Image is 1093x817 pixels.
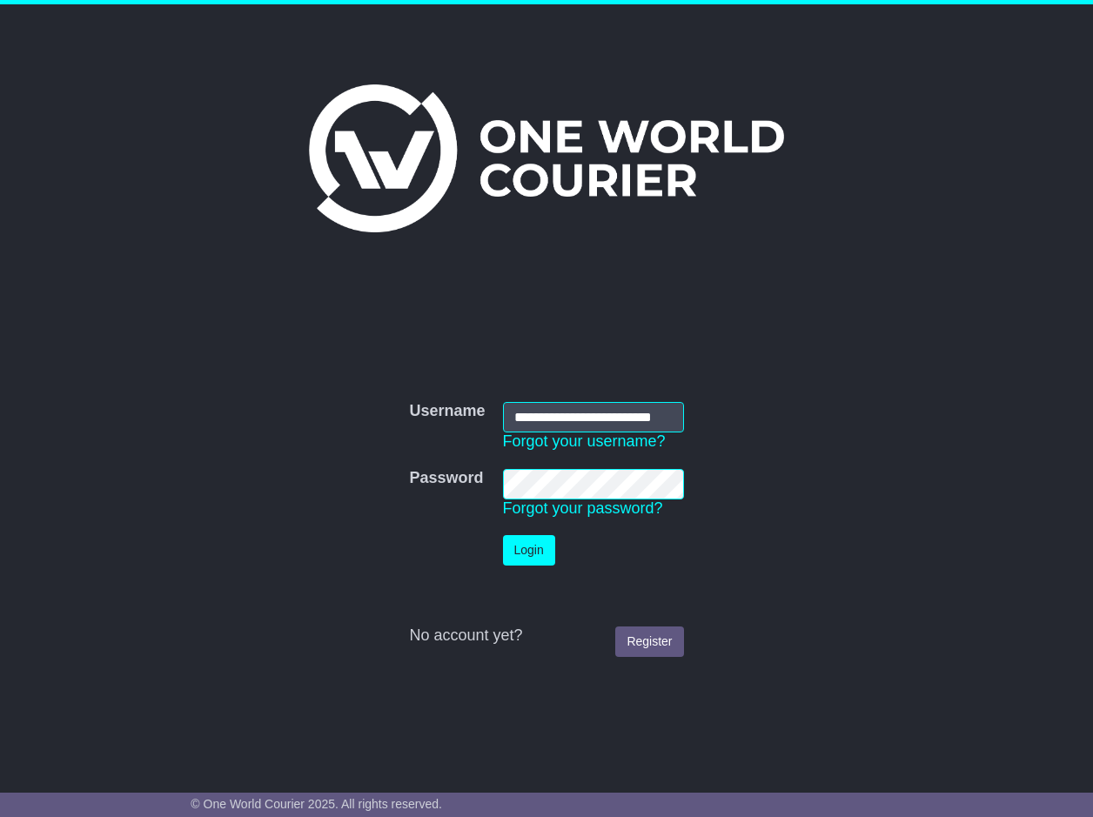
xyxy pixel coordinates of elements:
[503,432,666,450] a: Forgot your username?
[615,626,683,657] a: Register
[503,535,555,566] button: Login
[409,626,683,646] div: No account yet?
[191,797,442,811] span: © One World Courier 2025. All rights reserved.
[409,402,485,421] label: Username
[309,84,784,232] img: One World
[503,499,663,517] a: Forgot your password?
[409,469,483,488] label: Password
